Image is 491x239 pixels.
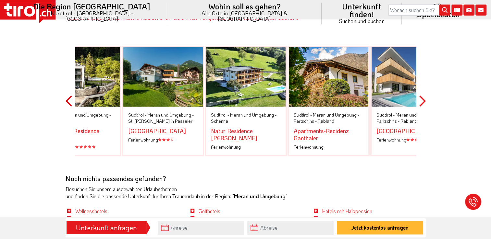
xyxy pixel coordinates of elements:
[147,111,194,118] span: Meran und Umgebung -
[463,5,474,16] i: Fotogalerie
[247,221,334,235] input: Abreise
[419,28,426,174] button: Next
[68,222,144,233] div: Unterkunft anfragen
[66,28,72,174] button: Previous
[128,111,146,118] span: Südtirol -
[171,137,173,142] sup: S
[199,215,218,222] a: Skihotels
[322,215,357,222] a: Hotels mit Hund
[294,143,363,150] div: Ferienwohnung
[322,207,372,214] a: Hotels mit Halbpension
[211,143,281,150] div: Ferienwohnung
[475,5,486,16] i: Kontakt
[75,215,106,222] a: Familienhotels
[175,10,314,21] small: Alle Orte in [GEOGRAPHIC_DATA] & [GEOGRAPHIC_DATA]
[294,118,334,124] span: Partschins - Rabland
[451,5,462,16] i: Karte öffnen
[158,221,244,235] input: Anreise
[66,185,426,200] div: Besuchen Sie unsere ausgewählten Urlaubsthemen und finden Sie die passende Unterkunft für Ihren T...
[294,127,349,142] a: Apartments-Recidenz Ganthaler
[128,127,186,134] a: [GEOGRAPHIC_DATA]
[211,127,257,142] a: Natur Residence [PERSON_NAME]
[329,18,394,24] small: Suchen und buchen
[211,111,229,118] span: Südtirol -
[376,136,446,143] div: Ferienwohnung
[230,111,276,118] span: Meran und Umgebung -
[396,111,442,118] span: Meran und Umgebung -
[75,207,107,214] a: Wellnesshotels
[376,127,434,134] a: [GEOGRAPHIC_DATA]
[376,111,395,118] span: Südtirol -
[294,111,312,118] span: Südtirol -
[211,118,228,124] span: Schenna
[24,10,159,21] small: Nordtirol - [GEOGRAPHIC_DATA] - [GEOGRAPHIC_DATA]
[388,5,450,16] input: Wonach suchen Sie?
[66,174,426,182] h3: Noch nichts passendes gefunden?
[128,118,192,124] span: St. [PERSON_NAME] in Passeier
[376,118,417,124] span: Partschins - Rabland
[45,143,115,150] div: Ferienwohnung
[337,221,423,234] button: Jetzt kostenlos anfragen
[128,136,198,143] div: Ferienwohnung
[234,192,286,199] b: Meran und Umgebung
[199,207,220,214] a: Golfhotels
[313,111,359,118] span: Meran und Umgebung -
[65,111,111,118] span: Meran und Umgebung -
